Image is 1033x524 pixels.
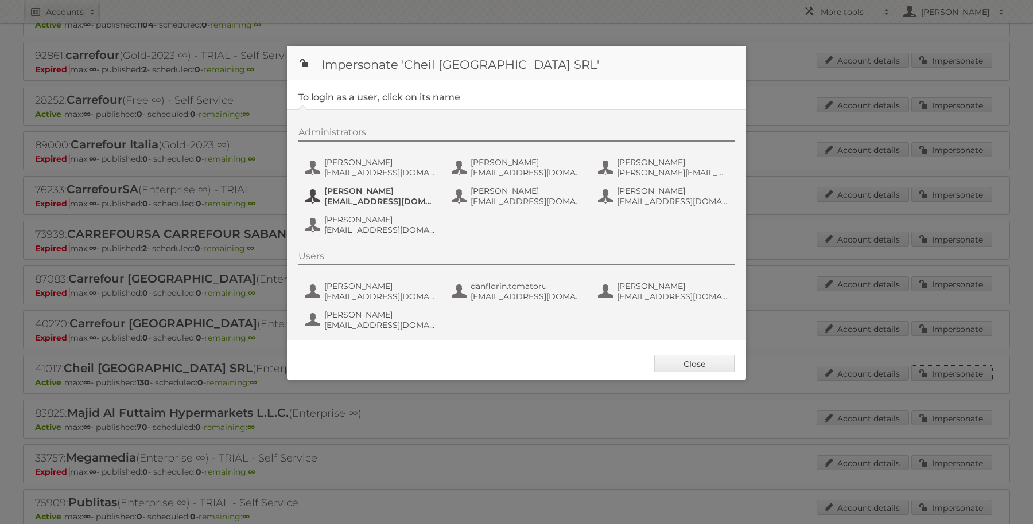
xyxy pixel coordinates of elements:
span: [PERSON_NAME] [324,310,436,320]
span: [PERSON_NAME] [617,186,728,196]
button: [PERSON_NAME] [EMAIL_ADDRESS][DOMAIN_NAME] [304,280,439,303]
span: [PERSON_NAME] [324,157,436,167]
span: [PERSON_NAME] [324,186,436,196]
span: danflorin.tematoru [471,281,582,291]
button: [PERSON_NAME] [EMAIL_ADDRESS][DOMAIN_NAME] [304,156,439,179]
span: [PERSON_NAME] [617,281,728,291]
div: Administrators [298,127,735,142]
span: [EMAIL_ADDRESS][DOMAIN_NAME] [324,320,436,330]
span: [EMAIL_ADDRESS][DOMAIN_NAME] [471,167,582,178]
h1: Impersonate 'Cheil [GEOGRAPHIC_DATA] SRL' [287,46,746,80]
span: [EMAIL_ADDRESS][DOMAIN_NAME] [471,291,582,302]
button: [PERSON_NAME] [EMAIL_ADDRESS][DOMAIN_NAME] [304,213,439,236]
button: [PERSON_NAME] [EMAIL_ADDRESS][DOMAIN_NAME] [597,280,732,303]
button: [PERSON_NAME] [EMAIL_ADDRESS][DOMAIN_NAME] [451,185,585,208]
span: [PERSON_NAME] [617,157,728,167]
span: [PERSON_NAME] [324,281,436,291]
span: [PERSON_NAME] [471,157,582,167]
legend: To login as a user, click on its name [298,92,460,103]
span: [EMAIL_ADDRESS][DOMAIN_NAME] [617,291,728,302]
span: [EMAIL_ADDRESS][DOMAIN_NAME] [324,291,436,302]
span: [PERSON_NAME] [324,214,436,225]
button: [PERSON_NAME] [EMAIL_ADDRESS][DOMAIN_NAME] [304,185,439,208]
a: Close [654,355,735,372]
span: [EMAIL_ADDRESS][DOMAIN_NAME] [324,167,436,178]
span: [PERSON_NAME] [471,186,582,196]
div: Users [298,251,735,265]
button: [PERSON_NAME] [EMAIL_ADDRESS][DOMAIN_NAME] [597,185,732,208]
span: [PERSON_NAME][EMAIL_ADDRESS][DOMAIN_NAME] [617,167,728,178]
span: [EMAIL_ADDRESS][DOMAIN_NAME] [324,196,436,206]
span: [EMAIL_ADDRESS][DOMAIN_NAME] [617,196,728,206]
button: [PERSON_NAME] [EMAIL_ADDRESS][DOMAIN_NAME] [304,308,439,331]
span: [EMAIL_ADDRESS][DOMAIN_NAME] [324,225,436,235]
span: [EMAIL_ADDRESS][DOMAIN_NAME] [471,196,582,206]
button: [PERSON_NAME] [EMAIL_ADDRESS][DOMAIN_NAME] [451,156,585,179]
button: [PERSON_NAME] [PERSON_NAME][EMAIL_ADDRESS][DOMAIN_NAME] [597,156,732,179]
button: danflorin.tematoru [EMAIL_ADDRESS][DOMAIN_NAME] [451,280,585,303]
